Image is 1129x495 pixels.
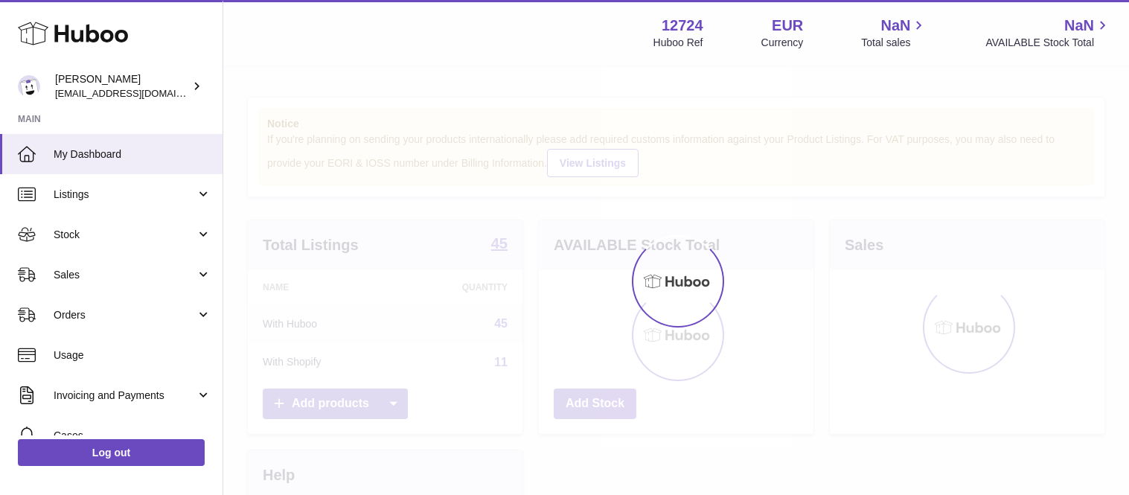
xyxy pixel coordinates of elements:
span: Cases [54,429,211,443]
div: [PERSON_NAME] [55,72,189,100]
div: Currency [761,36,804,50]
span: Stock [54,228,196,242]
span: Usage [54,348,211,363]
span: AVAILABLE Stock Total [985,36,1111,50]
a: Log out [18,439,205,466]
span: My Dashboard [54,147,211,162]
a: NaN Total sales [861,16,927,50]
span: NaN [880,16,910,36]
span: Sales [54,268,196,282]
a: NaN AVAILABLE Stock Total [985,16,1111,50]
strong: EUR [772,16,803,36]
div: Huboo Ref [653,36,703,50]
span: Orders [54,308,196,322]
img: internalAdmin-12724@internal.huboo.com [18,75,40,98]
span: Total sales [861,36,927,50]
span: NaN [1064,16,1094,36]
span: Listings [54,188,196,202]
span: Invoicing and Payments [54,389,196,403]
span: [EMAIL_ADDRESS][DOMAIN_NAME] [55,87,219,99]
strong: 12724 [662,16,703,36]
